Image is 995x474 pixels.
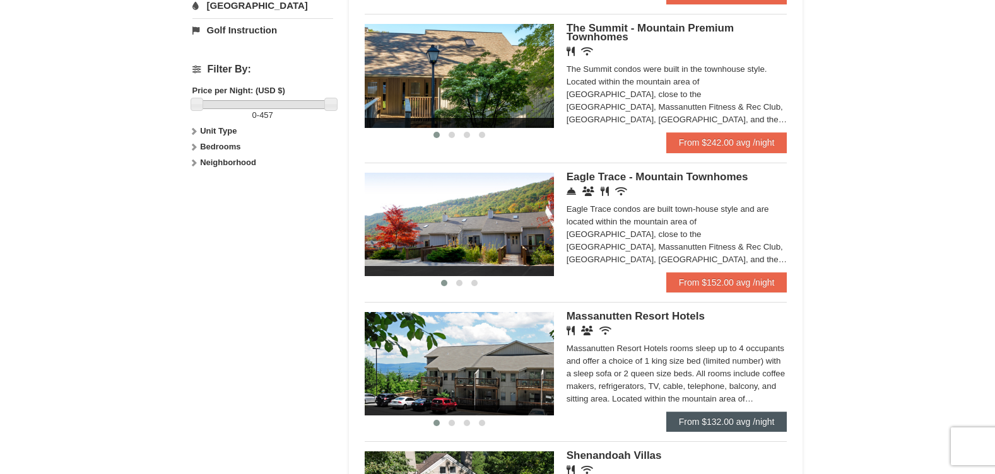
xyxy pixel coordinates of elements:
i: Wireless Internet (free) [599,326,611,335]
i: Conference Facilities [582,187,594,196]
i: Wireless Internet (free) [581,47,593,56]
div: Massanutten Resort Hotels rooms sleep up to 4 occupants and offer a choice of 1 king size bed (li... [567,342,787,405]
span: The Summit - Mountain Premium Townhomes [567,22,734,43]
div: The Summit condos were built in the townhouse style. Located within the mountain area of [GEOGRAP... [567,63,787,126]
span: Eagle Trace - Mountain Townhomes [567,171,748,183]
strong: Price per Night: (USD $) [192,86,285,95]
i: Restaurant [601,187,609,196]
label: - [192,109,333,122]
span: 0 [252,110,257,120]
i: Restaurant [567,326,575,335]
a: From $132.00 avg /night [666,412,787,432]
a: From $242.00 avg /night [666,132,787,153]
div: Eagle Trace condos are built town-house style and are located within the mountain area of [GEOGRA... [567,203,787,266]
span: 457 [259,110,273,120]
i: Concierge Desk [567,187,576,196]
strong: Neighborhood [200,158,256,167]
span: Massanutten Resort Hotels [567,310,705,322]
span: Shenandoah Villas [567,449,662,461]
h4: Filter By: [192,64,333,75]
i: Restaurant [567,47,575,56]
a: Golf Instruction [192,18,333,42]
i: Wireless Internet (free) [615,187,627,196]
strong: Bedrooms [200,142,240,151]
a: From $152.00 avg /night [666,272,787,292]
i: Banquet Facilities [581,326,593,335]
strong: Unit Type [200,126,237,136]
